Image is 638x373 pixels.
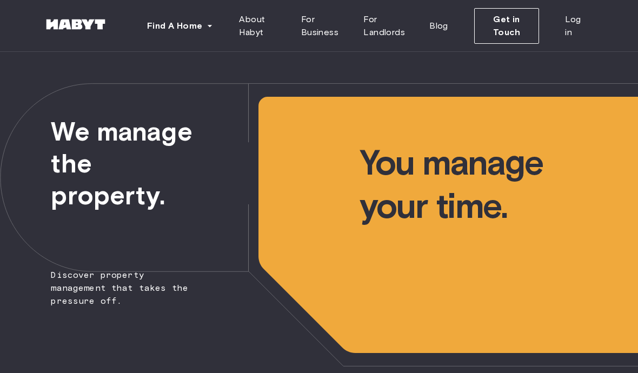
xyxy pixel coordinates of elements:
span: For Landlords [363,13,412,39]
button: Get in Touch [474,8,540,44]
span: Find A Home [147,19,202,32]
button: Find A Home [138,15,222,37]
a: About Habyt [230,9,292,43]
span: Blog [429,19,448,32]
span: For Business [301,13,347,39]
span: Log in [565,13,586,39]
a: Blog [421,9,457,43]
a: For Landlords [355,9,421,43]
span: Get in Touch [483,13,530,39]
a: Log in [556,9,595,43]
span: You manage your time. [360,52,638,228]
span: About Habyt [239,13,283,39]
a: For Business [293,9,355,43]
img: Habyt [43,19,108,30]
